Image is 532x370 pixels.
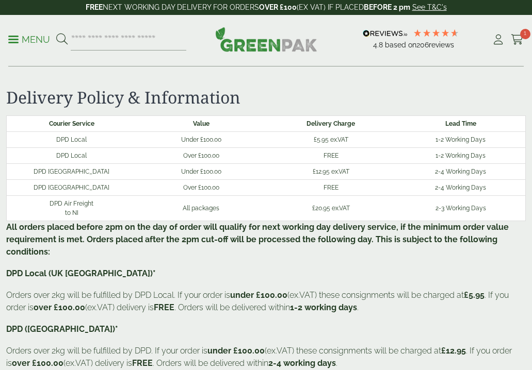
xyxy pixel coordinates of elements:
td: DPD Local [7,148,137,164]
td: FREE [266,148,396,164]
td: FREE [266,180,396,196]
td: 1-2 Working Days [396,148,526,164]
b: over £100.00 [12,358,63,368]
td: DPD [GEOGRAPHIC_DATA] [7,164,137,180]
span: reviews [429,41,454,49]
span: 4.8 [373,41,385,49]
b: 1-2 working days [290,302,357,312]
p: Orders over 2kg will be fulfilled by DPD. If your order is (ex.VAT) these consignments will be ch... [6,345,526,369]
td: £5.95 ex.VAT [266,132,396,148]
td: £20.95 ex.VAT [266,196,396,221]
a: See T&C's [412,3,447,11]
td: Under £100.00 [136,132,266,148]
th: Lead Time [396,116,526,132]
td: DPD Air Freight to NI [7,196,137,221]
b: DPD ([GEOGRAPHIC_DATA])* [6,324,118,334]
h2: Delivery Policy & Information [6,88,526,107]
b: under £100.00 [207,346,265,356]
span: Based on [385,41,416,49]
a: 1 [511,32,524,47]
b: DPD Local (UK [GEOGRAPHIC_DATA])* [6,268,156,278]
td: DPD [GEOGRAPHIC_DATA] [7,180,137,196]
th: Value [136,116,266,132]
td: All packages [136,196,266,221]
a: Menu [8,33,50,44]
td: DPD Local [7,132,137,148]
b: £12.95 [441,346,466,356]
th: Delivery Charge [266,116,396,132]
b: All orders placed before 2pm on the day of order will qualify for next working day delivery servi... [6,222,509,257]
th: Courier Service [7,116,137,132]
b: £5.95 [464,290,485,300]
span: 206 [416,41,429,49]
strong: FREE [86,3,103,11]
b: 2-4 working days [268,358,336,368]
strong: BEFORE 2 pm [364,3,410,11]
i: Cart [511,35,524,45]
td: 2-3 Working Days [396,196,526,221]
td: £12.95 ex.VAT [266,164,396,180]
td: 2-4 Working Days [396,180,526,196]
i: My Account [492,35,505,45]
strong: OVER £100 [259,3,297,11]
div: 4.79 Stars [413,28,459,38]
img: GreenPak Supplies [215,27,317,52]
td: 1-2 Working Days [396,132,526,148]
p: Menu [8,33,50,46]
td: 2-4 Working Days [396,164,526,180]
b: FREE [154,302,174,312]
td: Over £100.00 [136,148,266,164]
td: Over £100.00 [136,180,266,196]
img: REVIEWS.io [363,30,408,37]
td: Under £100.00 [136,164,266,180]
b: FREE [132,358,153,368]
p: Orders over 2kg will be fulfilled by DPD Local. If your order is (ex.VAT) these consignments will... [6,289,526,314]
b: under £100.00 [230,290,287,300]
span: 1 [520,29,530,39]
b: over £100.00 [34,302,85,312]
